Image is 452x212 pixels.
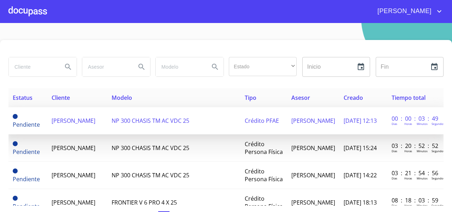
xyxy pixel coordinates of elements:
p: Horas [404,122,412,126]
span: Modelo [112,94,132,102]
span: Crédito Persona Física [245,167,283,183]
span: [PERSON_NAME] [291,117,335,125]
span: [DATE] 18:13 [344,199,377,206]
p: Dias [392,176,397,180]
p: Segundos [432,176,445,180]
button: account of current user [372,6,444,17]
span: Cliente [52,94,70,102]
span: [DATE] 15:24 [344,144,377,152]
input: search [156,57,204,76]
button: Search [60,58,77,75]
span: Crédito Persona Física [245,195,283,210]
span: Pendiente [13,121,40,128]
span: Pendiente [13,148,40,156]
span: [PERSON_NAME] [291,171,335,179]
span: NP 300 CHASIS TM AC VDC 25 [112,171,189,179]
p: Horas [404,149,412,153]
p: Segundos [432,149,445,153]
span: FRONTIER V 6 PRO 4 X 25 [112,199,177,206]
p: 03 : 20 : 52 : 52 [392,142,439,150]
span: [PERSON_NAME] [52,144,95,152]
span: Pendiente [13,175,40,183]
span: Tiempo total [392,94,426,102]
p: Dias [392,204,397,207]
span: [PERSON_NAME] [52,199,95,206]
p: Segundos [432,122,445,126]
span: Pendiente [13,202,40,210]
p: Minutos [417,149,428,153]
span: NP 300 CHASIS TM AC VDC 25 [112,144,189,152]
span: Pendiente [13,114,18,119]
span: [DATE] 12:13 [344,117,377,125]
span: Pendiente [13,168,18,173]
span: Crédito Persona Física [245,140,283,156]
p: Horas [404,204,412,207]
p: Dias [392,149,397,153]
span: [PERSON_NAME] [372,6,435,17]
p: Minutos [417,176,428,180]
p: Minutos [417,122,428,126]
p: 08 : 18 : 03 : 59 [392,196,439,204]
span: Crédito PFAE [245,117,279,125]
p: Dias [392,122,397,126]
span: Estatus [13,94,32,102]
span: [DATE] 14:22 [344,171,377,179]
span: Asesor [291,94,310,102]
span: [PERSON_NAME] [291,144,335,152]
div: ​ [229,57,297,76]
p: Horas [404,176,412,180]
button: Search [133,58,150,75]
span: Pendiente [13,196,18,201]
span: Pendiente [13,141,18,146]
span: Tipo [245,94,256,102]
p: 00 : 00 : 03 : 49 [392,115,439,122]
input: search [82,57,130,76]
span: [PERSON_NAME] [52,117,95,125]
p: Segundos [432,204,445,207]
p: Minutos [417,204,428,207]
span: [PERSON_NAME] [52,171,95,179]
p: 03 : 21 : 54 : 56 [392,169,439,177]
span: NP 300 CHASIS TM AC VDC 25 [112,117,189,125]
span: [PERSON_NAME] [291,199,335,206]
input: search [9,57,57,76]
span: Creado [344,94,363,102]
button: Search [207,58,224,75]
